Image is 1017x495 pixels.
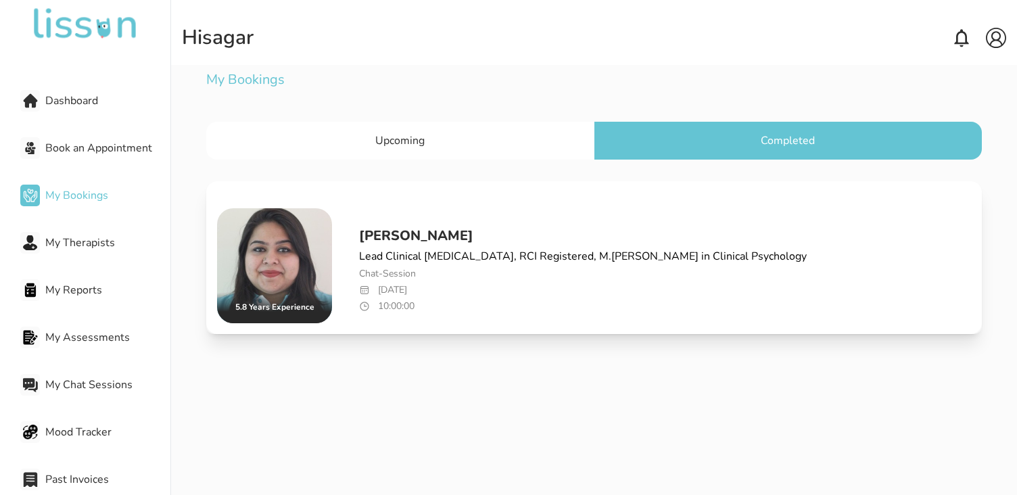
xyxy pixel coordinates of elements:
[23,235,38,250] img: My Therapists
[23,472,38,487] img: Past Invoices
[23,425,38,440] img: Mood Tracker
[23,188,38,203] img: My Bookings
[45,424,170,440] span: Mood Tracker
[359,267,807,281] p: Chat-Session
[359,283,370,297] img: calendar.svg
[235,302,314,312] label: 5.8 Years Experience
[359,283,807,297] p: [DATE]
[182,26,254,50] div: Hi sagar
[45,282,170,298] span: My Reports
[23,330,38,345] img: My Assessments
[23,283,38,298] img: My Reports
[45,471,170,488] span: Past Invoices
[359,227,807,245] p: [PERSON_NAME]
[359,300,370,313] img: time.svg
[359,300,807,313] p: 10:00:00
[45,187,170,204] span: My Bookings
[45,329,170,346] span: My Assessments
[45,235,170,251] span: My Therapists
[986,28,1006,48] img: account.svg
[23,377,38,392] img: My Chat Sessions
[45,377,170,393] span: My Chat Sessions
[375,133,425,148] span: Upcoming
[31,8,139,41] img: undefined
[359,248,807,264] p: Lead Clinical [MEDICAL_DATA], RCI Registered, M.[PERSON_NAME] in Clinical Psychology
[761,133,815,148] span: Completed
[217,208,332,323] img: 2023-05-12T05:27:59.258Z1683869279258Sonal%20Chadha.jpeg
[45,140,170,156] span: Book an Appointment
[23,93,38,108] img: Dashboard
[45,93,170,109] span: Dashboard
[23,141,38,156] img: Book an Appointment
